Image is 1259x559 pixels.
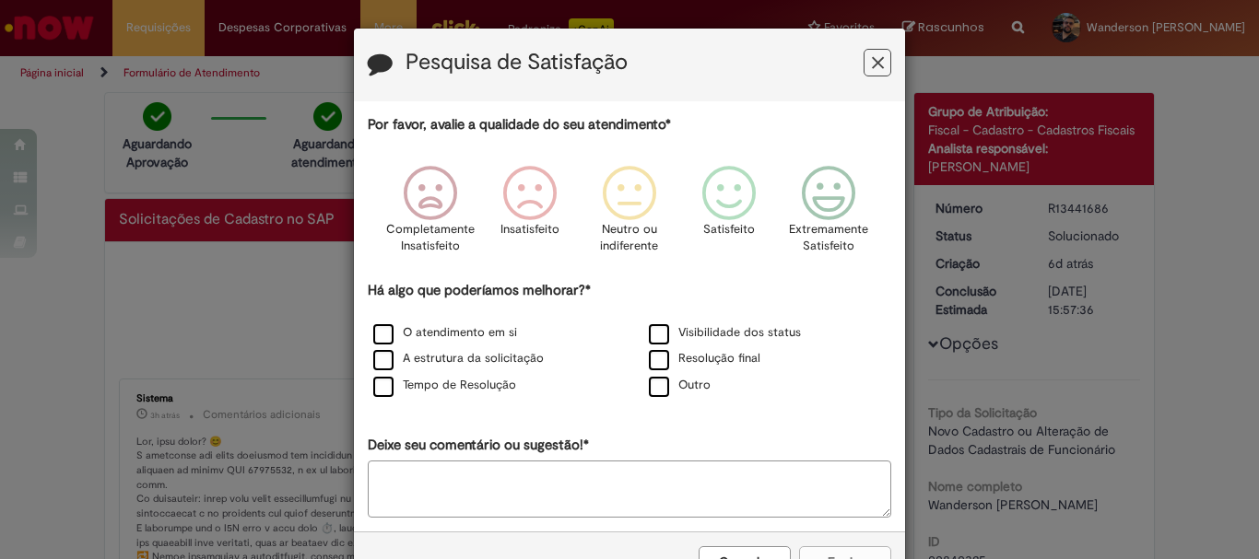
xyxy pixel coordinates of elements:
label: Pesquisa de Satisfação [406,51,628,75]
label: Tempo de Resolução [373,377,516,394]
div: Completamente Insatisfeito [382,152,477,278]
label: Deixe seu comentário ou sugestão!* [368,436,589,455]
label: O atendimento em si [373,324,517,342]
label: A estrutura da solicitação [373,350,544,367]
div: Satisfeito [682,152,776,278]
label: Visibilidade dos status [649,324,801,342]
p: Neutro ou indiferente [596,221,663,255]
label: Resolução final [649,350,760,367]
div: Há algo que poderíamos melhorar?* [368,281,891,400]
p: Insatisfeito [500,221,559,239]
label: Por favor, avalie a qualidade do seu atendimento* [368,115,671,134]
p: Extremamente Satisfeito [789,221,868,255]
div: Extremamente Satisfeito [782,152,876,278]
p: Satisfeito [703,221,755,239]
div: Insatisfeito [483,152,577,278]
label: Outro [649,377,711,394]
div: Neutro ou indiferente [582,152,677,278]
p: Completamente Insatisfeito [386,221,475,255]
